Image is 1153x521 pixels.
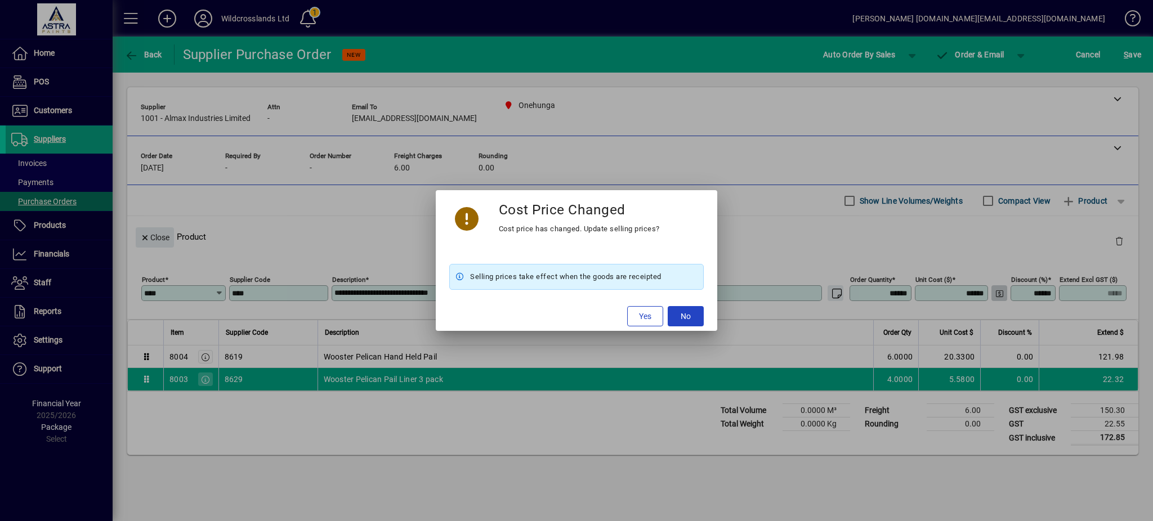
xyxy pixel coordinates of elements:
[668,306,704,326] button: No
[499,222,660,236] div: Cost price has changed. Update selling prices?
[627,306,663,326] button: Yes
[470,270,662,284] span: Selling prices take effect when the goods are receipted
[681,311,691,322] span: No
[639,311,651,322] span: Yes
[499,201,625,218] h3: Cost Price Changed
